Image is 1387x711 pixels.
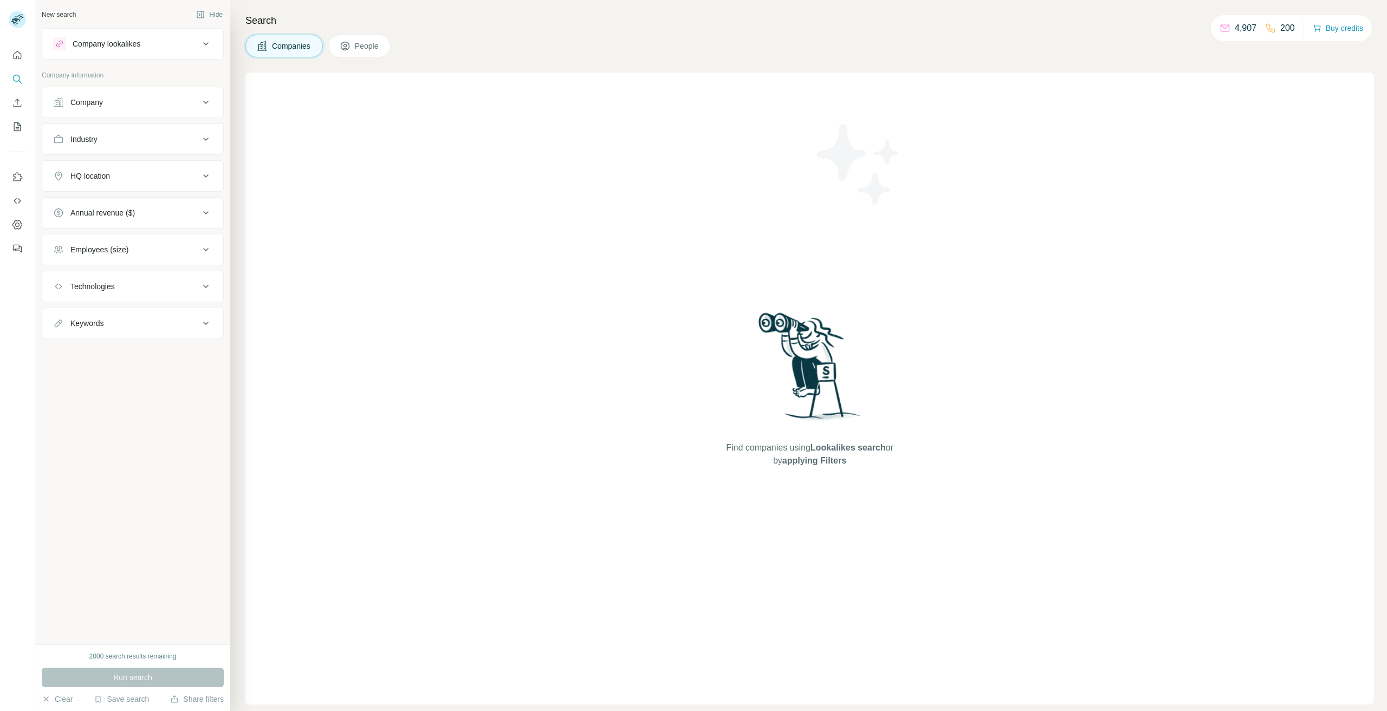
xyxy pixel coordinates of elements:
[811,443,886,452] span: Lookalikes search
[189,6,230,23] button: Hide
[42,10,76,19] div: New search
[754,310,866,430] img: Surfe Illustration - Woman searching with binoculars
[73,38,140,49] div: Company lookalikes
[42,31,223,57] button: Company lookalikes
[9,167,26,187] button: Use Surfe on LinkedIn
[9,117,26,136] button: My lists
[70,134,98,145] div: Industry
[1235,22,1256,35] p: 4,907
[245,13,1374,28] h4: Search
[170,694,224,705] button: Share filters
[89,651,177,661] div: 2000 search results remaining
[42,70,224,80] p: Company information
[42,163,223,189] button: HQ location
[810,116,908,213] img: Surfe Illustration - Stars
[272,41,312,51] span: Companies
[70,97,103,108] div: Company
[42,126,223,152] button: Industry
[70,281,115,292] div: Technologies
[782,456,846,465] span: applying Filters
[723,441,896,467] span: Find companies using or by
[70,171,110,181] div: HQ location
[42,694,73,705] button: Clear
[9,93,26,113] button: Enrich CSV
[9,69,26,89] button: Search
[1313,21,1363,36] button: Buy credits
[70,244,128,255] div: Employees (size)
[42,89,223,115] button: Company
[42,273,223,299] button: Technologies
[94,694,149,705] button: Save search
[9,215,26,234] button: Dashboard
[42,200,223,226] button: Annual revenue ($)
[70,207,135,218] div: Annual revenue ($)
[70,318,103,329] div: Keywords
[1280,22,1295,35] p: 200
[9,239,26,258] button: Feedback
[355,41,380,51] span: People
[42,237,223,263] button: Employees (size)
[9,191,26,211] button: Use Surfe API
[9,45,26,65] button: Quick start
[42,310,223,336] button: Keywords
